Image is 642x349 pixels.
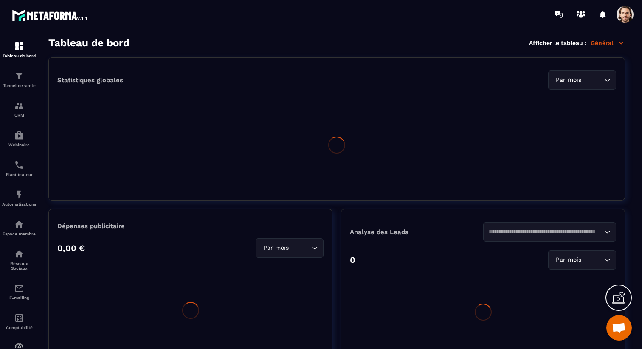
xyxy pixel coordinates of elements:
[2,94,36,124] a: formationformationCRM
[529,39,586,46] p: Afficher le tableau :
[14,130,24,140] img: automations
[14,101,24,111] img: formation
[256,238,324,258] div: Search for option
[2,183,36,213] a: automationsautomationsAutomatisations
[2,113,36,117] p: CRM
[14,190,24,200] img: automations
[554,75,583,85] span: Par mois
[2,232,36,236] p: Espace membre
[483,222,617,242] div: Search for option
[14,249,24,259] img: social-network
[57,76,123,84] p: Statistiques globales
[583,255,602,265] input: Search for option
[2,243,36,277] a: social-networksocial-networkRéseaux Sociaux
[14,313,24,323] img: accountant
[2,277,36,307] a: emailemailE-mailing
[261,243,290,253] span: Par mois
[2,261,36,271] p: Réseaux Sociaux
[57,243,85,253] p: 0,00 €
[12,8,88,23] img: logo
[2,213,36,243] a: automationsautomationsEspace membre
[2,325,36,330] p: Comptabilité
[2,53,36,58] p: Tableau de bord
[57,222,324,230] p: Dépenses publicitaire
[2,296,36,300] p: E-mailing
[290,243,310,253] input: Search for option
[2,154,36,183] a: schedulerschedulerPlanificateur
[14,160,24,170] img: scheduler
[2,83,36,88] p: Tunnel de vente
[548,70,616,90] div: Search for option
[14,41,24,51] img: formation
[583,75,602,85] input: Search for option
[2,307,36,336] a: accountantaccountantComptabilité
[350,255,355,265] p: 0
[2,172,36,177] p: Planificateur
[548,250,616,270] div: Search for option
[350,228,483,236] p: Analyse des Leads
[2,64,36,94] a: formationformationTunnel de vente
[14,283,24,293] img: email
[2,35,36,64] a: formationformationTableau de bord
[14,71,24,81] img: formation
[489,227,603,237] input: Search for option
[606,315,632,341] a: Ouvrir le chat
[554,255,583,265] span: Par mois
[2,124,36,154] a: automationsautomationsWebinaire
[48,37,130,49] h3: Tableau de bord
[2,202,36,207] p: Automatisations
[14,219,24,229] img: automations
[2,142,36,147] p: Webinaire
[591,39,625,47] p: Général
